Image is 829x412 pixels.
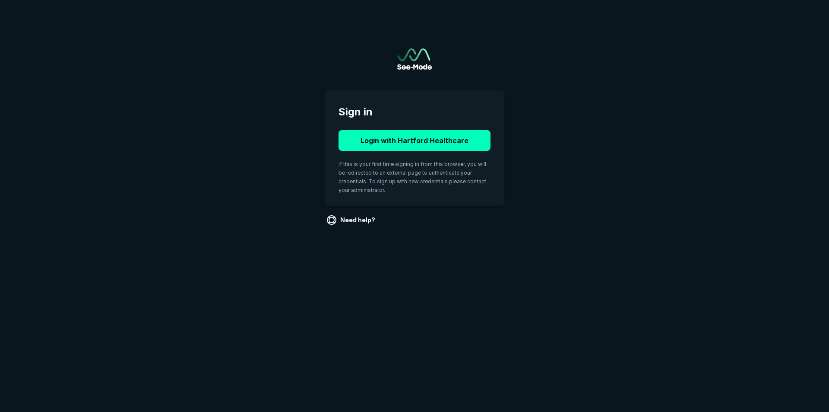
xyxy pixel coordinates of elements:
[339,130,490,151] button: Login with Hartford Healthcare
[339,161,486,193] span: If this is your first time signing in from this browser, you will be redirected to an external pa...
[325,213,379,227] a: Need help?
[339,104,490,120] span: Sign in
[397,48,432,70] img: See-Mode Logo
[397,48,432,70] a: Go to sign in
